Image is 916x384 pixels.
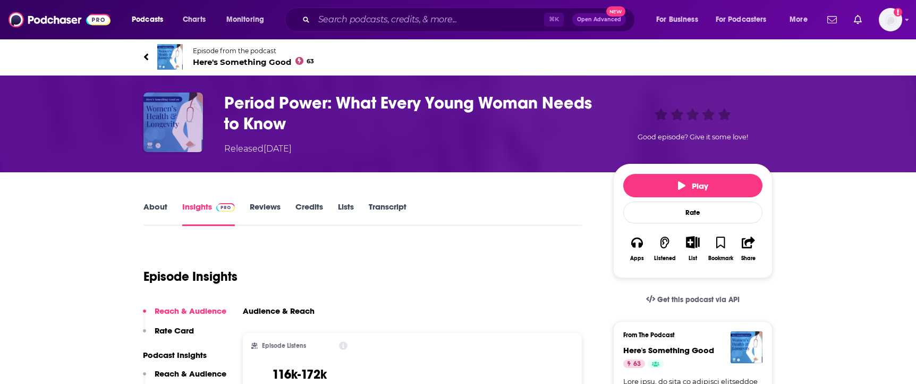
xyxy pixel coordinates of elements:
[155,369,226,379] p: Reach & Audience
[638,133,748,141] span: Good episode? Give it some love!
[651,229,678,268] button: Listened
[544,13,564,27] span: ⌘ K
[572,13,626,26] button: Open AdvancedNew
[132,12,163,27] span: Podcasts
[657,295,740,304] span: Get this podcast via API
[155,325,194,336] p: Rate Card
[879,8,902,31] img: User Profile
[731,331,762,363] img: Here's Something Good
[638,287,748,313] a: Get this podcast via API
[741,255,756,262] div: Share
[143,325,194,345] button: Rate Card
[654,255,676,262] div: Listened
[183,12,206,27] span: Charts
[9,10,111,30] img: Podchaser - Follow, Share and Rate Podcasts
[682,236,703,248] button: Show More Button
[577,17,621,22] span: Open Advanced
[295,7,645,32] div: Search podcasts, credits, & more...
[250,202,281,226] a: Reviews
[623,229,651,268] button: Apps
[649,11,711,28] button: open menu
[157,44,183,70] img: Here's Something Good
[224,93,596,134] h3: Period Power: What Every Young Woman Needs to Know
[369,202,406,226] a: Transcript
[224,143,292,155] div: Released [DATE]
[823,11,841,29] a: Show notifications dropdown
[143,93,203,152] img: Period Power: What Every Young Woman Needs to Know
[782,11,821,28] button: open menu
[307,59,314,64] span: 63
[176,11,212,28] a: Charts
[216,203,235,212] img: Podchaser Pro
[623,345,714,355] a: Here's Something Good
[850,11,866,29] a: Show notifications dropdown
[124,11,177,28] button: open menu
[707,229,734,268] button: Bookmark
[143,202,167,226] a: About
[295,202,323,226] a: Credits
[879,8,902,31] span: Logged in as AutumnKatie
[790,12,808,27] span: More
[143,306,226,325] button: Reach & Audience
[623,360,645,368] a: 63
[338,202,354,226] a: Lists
[143,269,238,285] h1: Episode Insights
[623,202,762,223] div: Rate
[143,44,773,70] a: Here's Something GoodEpisode from the podcastHere's Something Good63
[894,8,902,16] svg: Add a profile image
[182,202,235,226] a: InsightsPodchaser Pro
[678,181,708,191] span: Play
[193,47,314,55] span: Episode from the podcast
[606,6,625,16] span: New
[272,366,327,382] h3: 116k-172k
[155,306,226,316] p: Reach & Audience
[219,11,278,28] button: open menu
[679,229,707,268] div: Show More ButtonList
[243,306,315,316] h3: Audience & Reach
[708,255,733,262] div: Bookmark
[689,255,697,262] div: List
[656,12,698,27] span: For Business
[633,359,641,370] span: 63
[226,12,264,27] span: Monitoring
[735,229,762,268] button: Share
[314,11,544,28] input: Search podcasts, credits, & more...
[623,174,762,197] button: Play
[709,11,782,28] button: open menu
[623,331,754,339] h3: From The Podcast
[879,8,902,31] button: Show profile menu
[262,342,306,349] h2: Episode Listens
[716,12,767,27] span: For Podcasters
[630,255,644,262] div: Apps
[193,57,314,67] span: Here's Something Good
[143,350,226,360] p: Podcast Insights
